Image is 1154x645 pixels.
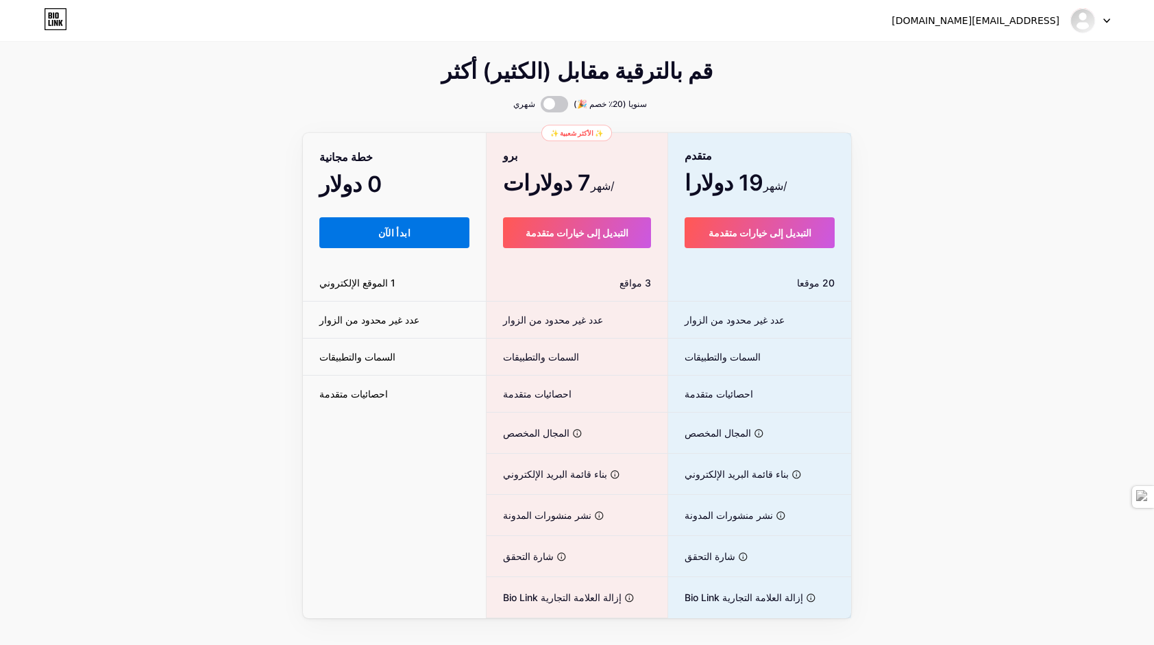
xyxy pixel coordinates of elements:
span: برو [503,144,517,168]
span: احصائيات متقدمة [303,387,404,401]
button: ابدأ الآن [319,217,469,248]
span: التبديل إلى خيارات متقدمة [709,227,811,239]
div: 3 مواقع [487,265,668,302]
font: 7 دولارات [503,175,591,194]
span: إزالة العلامة التجارية Bio Link [668,590,803,605]
span: عدد غير محدود من الزوار [487,313,603,327]
span: شهري [513,97,535,111]
span: خطة مجانية [319,145,373,169]
span: بناء قائمة البريد الإلكتروني [668,467,789,481]
button: التبديل إلى خيارات متقدمة [685,217,835,248]
img: eurlhtpemballage [1070,8,1096,34]
span: احصائيات متقدمة [668,387,753,401]
span: متقدم [685,144,712,168]
span: احصائيات متقدمة [487,387,572,401]
span: عدد غير محدود من الزوار [303,313,436,327]
span: /شهر [591,178,615,194]
span: 1 الموقع الإلكتروني [303,276,412,290]
span: التبديل إلى خيارات متقدمة [526,227,628,239]
div: ✨ الأكثر شعبية ✨ [541,125,612,141]
span: قم بالترقية مقابل (الكثير) أكثر [441,63,713,80]
font: 0 دولار [319,176,382,195]
span: /شهر [763,178,787,194]
span: نشر منشورات المدونة [668,508,773,522]
span: السمات والتطبيقات [668,350,761,364]
span: شارة التحقق [668,549,735,563]
span: بناء قائمة البريد الإلكتروني [487,467,607,481]
span: عدد غير محدود من الزوار [668,313,785,327]
span: المجال المخصص [668,426,751,440]
span: نشر منشورات المدونة [487,508,591,522]
span: شارة التحقق [487,549,554,563]
span: إزالة العلامة التجارية Bio Link [487,590,622,605]
div: 20 موقعا [668,265,851,302]
div: [EMAIL_ADDRESS][DOMAIN_NAME] [892,14,1059,28]
button: التبديل إلى خيارات متقدمة [503,217,652,248]
span: السمات والتطبيقات [487,350,579,364]
span: سنويا (20٪ خصم 🎉) [574,97,647,111]
span: المجال المخصص [487,426,569,440]
font: 19 دولارا [685,175,763,194]
span: السمات والتطبيقات [303,350,412,364]
span: ابدأ الآن [378,227,410,239]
